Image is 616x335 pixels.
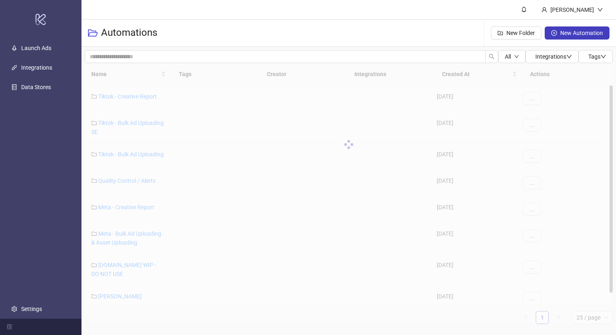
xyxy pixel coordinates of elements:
[597,7,603,13] span: down
[551,30,557,36] span: plus-circle
[21,64,52,71] a: Integrations
[505,53,511,60] span: All
[101,26,157,39] h3: Automations
[514,54,519,59] span: down
[7,324,12,330] span: menu-fold
[541,7,547,13] span: user
[21,84,51,90] a: Data Stores
[560,30,603,36] span: New Automation
[535,53,572,60] span: Integrations
[579,50,613,63] button: Tagsdown
[566,54,572,59] span: down
[498,50,526,63] button: Alldown
[497,30,503,36] span: folder-add
[88,28,98,38] span: folder-open
[545,26,609,39] button: New Automation
[21,306,42,312] a: Settings
[491,26,541,39] button: New Folder
[21,45,51,51] a: Launch Ads
[526,50,579,63] button: Integrationsdown
[489,54,495,59] span: search
[521,7,527,12] span: bell
[588,53,606,60] span: Tags
[601,54,606,59] span: down
[547,5,597,14] div: [PERSON_NAME]
[506,30,535,36] span: New Folder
